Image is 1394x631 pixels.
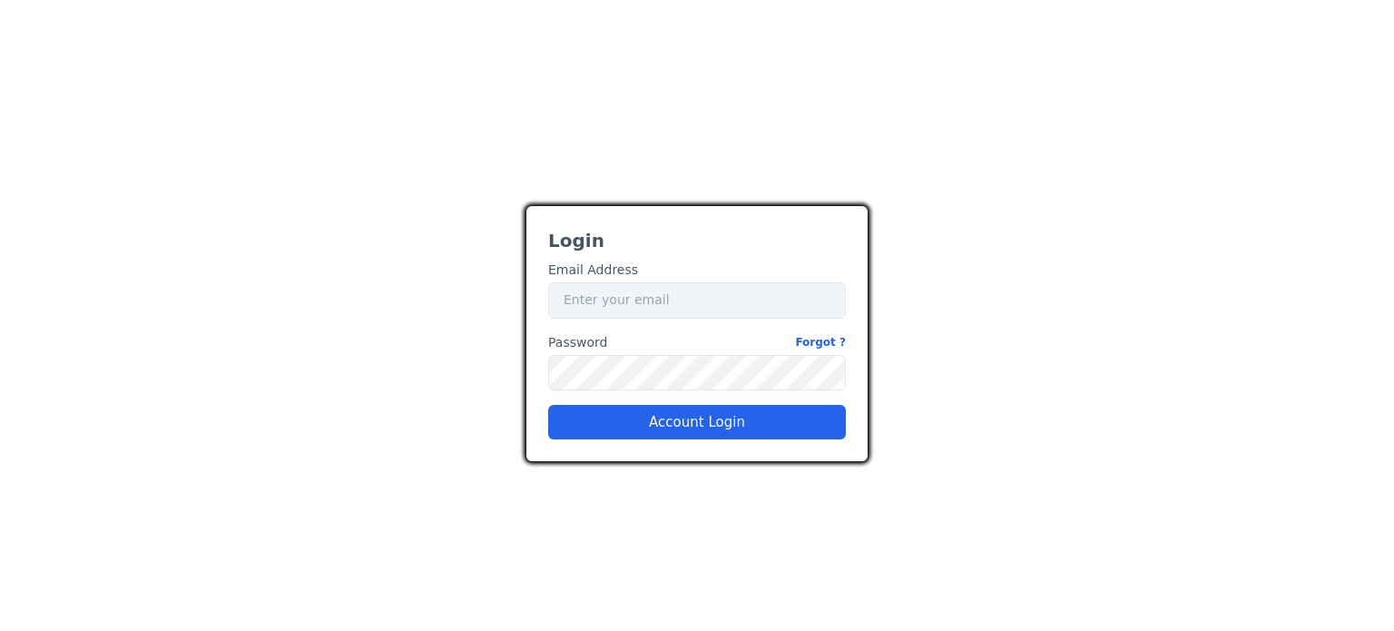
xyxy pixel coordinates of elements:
button: Account Login [548,405,846,439]
label: Email Address [548,261,638,280]
label: Password [548,333,846,352]
a: Forgot ? [795,333,846,352]
h3: Login [548,228,846,253]
input: Enter your email [548,282,846,319]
